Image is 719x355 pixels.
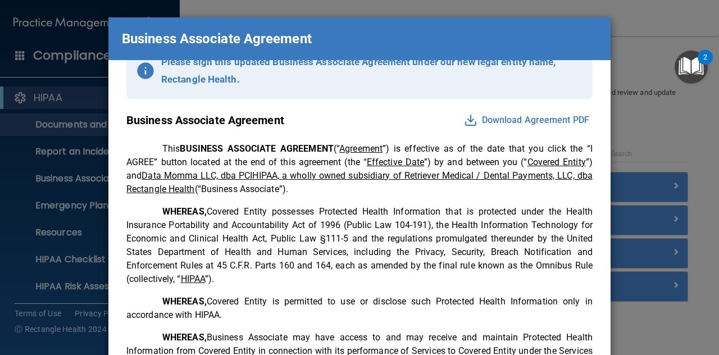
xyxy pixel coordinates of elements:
u: Covered Entity [527,157,586,167]
u: Agreement [339,143,383,154]
p: This (“ ”) is effective as of the date that you click the “I AGREE” button located at the end of ... [126,142,593,196]
p: Business Associate Agreement [122,26,312,51]
u: Effective Date [367,157,424,167]
u: HIPAA [181,274,206,284]
p: Please sign this updated Business Associate Agreement under our new legal entity name, Rectangle ... [161,53,583,89]
button: Open Resource Center, 2 new notifications [675,51,708,84]
p: Covered Entity possesses Protected Health Information that is protected under the Health Insuranc... [126,205,593,286]
p: Business Associate Agreement [126,110,284,131]
span: WHEREAS, [162,206,207,217]
u: Data Momma LLC, dba PCIHIPAA, a wholly owned subsidiary of Retriever Medical / Dental Payments, L... [126,170,593,194]
span: WHEREAS, [162,332,207,343]
button: Download Agreement PDF [461,111,593,129]
div: 2 [703,57,707,72]
p: Covered Entity is permitted to use or disclose such Protected Health Information only in accordan... [126,295,593,322]
span: BUSINESS ASSOCIATE AGREEMENT [180,143,334,154]
span: WHEREAS, [162,296,207,307]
